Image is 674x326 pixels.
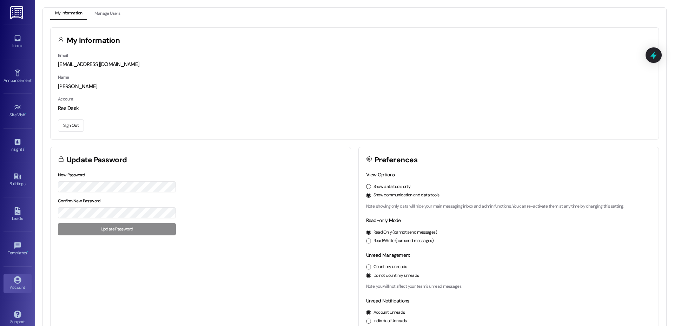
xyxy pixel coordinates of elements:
[366,283,652,290] p: Note: you will not affect your team's unread messages
[67,37,120,44] h3: My Information
[374,229,437,236] label: Read Only (cannot send messages)
[90,8,125,20] button: Manage Users
[58,96,73,102] label: Account
[366,171,395,178] label: View Options
[374,264,407,270] label: Count my unreads
[4,102,32,120] a: Site Visit •
[366,252,410,258] label: Unread Management
[58,198,101,204] label: Confirm New Password
[58,172,85,178] label: New Password
[58,53,68,58] label: Email
[31,77,32,82] span: •
[58,61,651,68] div: [EMAIL_ADDRESS][DOMAIN_NAME]
[24,146,25,151] span: •
[27,249,28,254] span: •
[374,318,407,324] label: Individual Unreads
[366,217,401,223] label: Read-only Mode
[58,119,84,132] button: Sign Out
[67,156,127,164] h3: Update Password
[50,8,87,20] button: My Information
[4,274,32,293] a: Account
[58,74,69,80] label: Name
[374,309,405,316] label: Account Unreads
[374,238,434,244] label: Read/Write (can send messages)
[366,298,409,304] label: Unread Notifications
[4,32,32,51] a: Inbox
[10,6,25,19] img: ResiDesk Logo
[4,205,32,224] a: Leads
[374,273,419,279] label: Do not count my unreads
[375,156,417,164] h3: Preferences
[366,203,652,210] p: Note: showing only data will hide your main messaging inbox and admin functions. You can re-activ...
[25,111,26,116] span: •
[374,184,411,190] label: Show data tools only
[4,136,32,155] a: Insights •
[4,240,32,259] a: Templates •
[4,170,32,189] a: Buildings
[58,83,651,90] div: [PERSON_NAME]
[58,105,651,112] div: ResiDesk
[374,192,440,198] label: Show communication and data tools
